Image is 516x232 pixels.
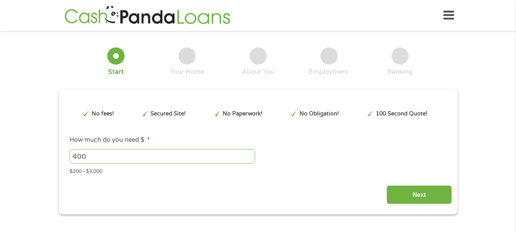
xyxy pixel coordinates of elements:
p: No Obligation! [299,110,339,118]
label: How much do you need $ [70,136,150,144]
p: No Paperwork! [223,110,262,118]
img: GetLoanNow Logo [62,5,233,26]
div: Start [108,68,124,76]
p: Secured Site! [150,110,186,118]
p: No fees! [92,110,114,118]
div: Employment [309,68,349,76]
div: Banking [387,68,412,76]
div: $200 - $3,000 [70,165,446,175]
p: 100 Second Quote! [376,110,427,118]
div: About You [242,68,274,76]
div: Your Home [170,68,204,76]
input: Next [387,185,452,204]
